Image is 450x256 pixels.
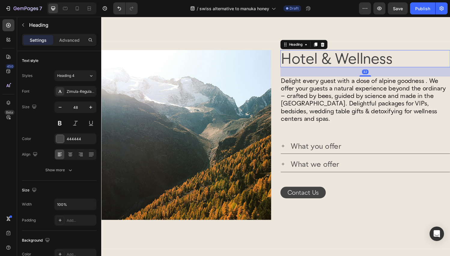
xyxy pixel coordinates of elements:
button: Show more [22,165,96,175]
div: Background [22,236,51,245]
span: Heading 4 [57,73,74,78]
div: Size [22,103,38,111]
div: Styles [22,73,32,78]
p: Contact Us [192,178,225,185]
div: Align [22,151,39,159]
h2: Hotel & Wellness [185,34,360,52]
p: What we offer [196,147,246,157]
button: Save [388,2,408,14]
div: Beta [5,110,14,115]
div: Font [22,89,29,94]
div: Padding [22,218,36,223]
iframe: Design area [101,17,450,256]
div: Text style [22,58,38,63]
div: Publish [415,5,430,12]
div: Width [22,202,32,207]
div: Size [22,186,38,194]
div: 32 [269,54,276,59]
div: Add... [67,218,95,223]
span: Save [393,6,403,11]
p: Settings [30,37,47,43]
button: Heading 4 [54,70,96,81]
p: What you offer [196,129,248,138]
p: Heading [29,21,94,29]
div: 450 [6,64,14,69]
button: <p>Contact Us</p> [185,175,232,187]
div: Heading [193,26,209,31]
div: Show more [45,167,73,173]
input: Auto [55,199,96,210]
span: swiss alternative to manuka honey [199,5,269,12]
div: Undo/Redo [113,2,138,14]
button: 7 [2,2,45,14]
button: Publish [410,2,435,14]
span: Delight every guest with a dose of alpine goodness . We offer your guests a natural experience be... [186,62,356,109]
span: Draft [290,6,299,11]
p: Advanced [59,37,80,43]
div: Color [22,136,31,142]
span: / [197,5,198,12]
div: 444444 [67,136,95,142]
div: Open Intercom Messenger [430,227,444,241]
p: 7 [39,5,42,12]
div: Zimula-RegularInkSpot [67,89,95,94]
